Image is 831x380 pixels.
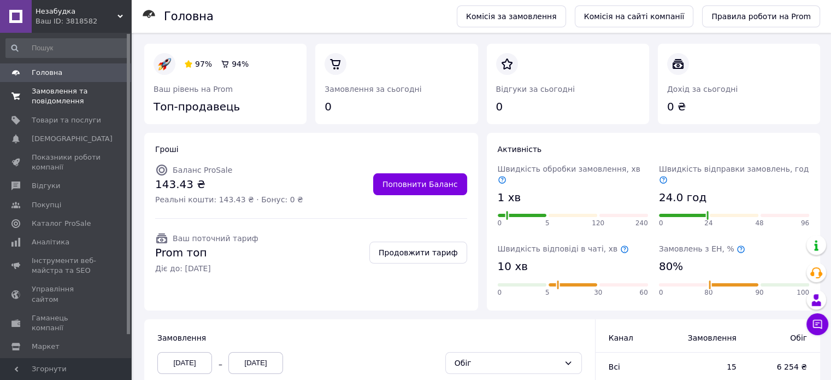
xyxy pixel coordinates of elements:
[457,5,566,27] a: Комісія за замовлення
[155,194,303,205] span: Реальні кошти: 143.43 ₴ · Бонус: 0 ₴
[32,134,113,144] span: [DEMOGRAPHIC_DATA]
[659,259,683,274] span: 80%
[32,153,101,172] span: Показники роботи компанії
[545,288,550,297] span: 5
[32,342,60,352] span: Маркет
[659,165,809,184] span: Швидкість відправки замовлень, год
[36,7,117,16] span: Незабудка
[36,16,131,26] div: Ваш ID: 3818582
[498,259,528,274] span: 10 хв
[173,234,258,243] span: Ваш поточний тариф
[32,68,62,78] span: Головна
[575,5,694,27] a: Комісія на сайті компанії
[659,244,745,253] span: Замовлень з ЕН, %
[155,263,258,274] span: Діє до: [DATE]
[498,244,629,253] span: Швидкість відповіді в чаті, хв
[545,219,550,228] span: 5
[704,288,712,297] span: 80
[659,288,663,297] span: 0
[755,219,763,228] span: 48
[32,313,101,333] span: Гаманець компанії
[157,352,212,374] div: [DATE]
[498,288,502,297] span: 0
[32,219,91,229] span: Каталог ProSale
[594,288,602,297] span: 30
[498,165,640,184] span: Швидкість обробки замовлення, хв
[702,5,820,27] a: Правила роботи на Prom
[659,190,706,206] span: 24.0 год
[232,60,249,68] span: 94%
[32,86,101,106] span: Замовлення та повідомлення
[704,219,712,228] span: 24
[155,177,303,192] span: 143.43 ₴
[32,237,69,247] span: Аналітика
[228,352,283,374] div: [DATE]
[32,284,101,304] span: Управління сайтом
[592,219,604,228] span: 120
[758,332,807,343] span: Обіг
[683,361,736,372] span: 15
[155,245,258,261] span: Prom топ
[173,166,232,174] span: Баланс ProSale
[32,181,60,191] span: Відгуки
[32,200,61,210] span: Покупці
[369,242,467,264] a: Продовжити тариф
[755,288,763,297] span: 90
[32,256,101,276] span: Інструменти веб-майстра та SEO
[797,288,809,297] span: 100
[609,334,633,342] span: Канал
[373,173,467,195] a: Поповнити Баланс
[455,357,559,369] div: Обіг
[659,219,663,228] span: 0
[806,313,828,335] button: Чат з покупцем
[758,361,807,372] span: 6 254 ₴
[683,332,736,343] span: Замовлення
[32,115,101,125] span: Товари та послуги
[155,145,179,154] span: Гроші
[157,334,206,342] span: Замовлення
[498,219,502,228] span: 0
[498,145,542,154] span: Активність
[498,190,521,206] span: 1 хв
[609,363,620,371] span: Всi
[5,38,129,58] input: Пошук
[639,288,647,297] span: 60
[164,10,214,23] h1: Головна
[195,60,212,68] span: 97%
[801,219,809,228] span: 96
[635,219,648,228] span: 240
